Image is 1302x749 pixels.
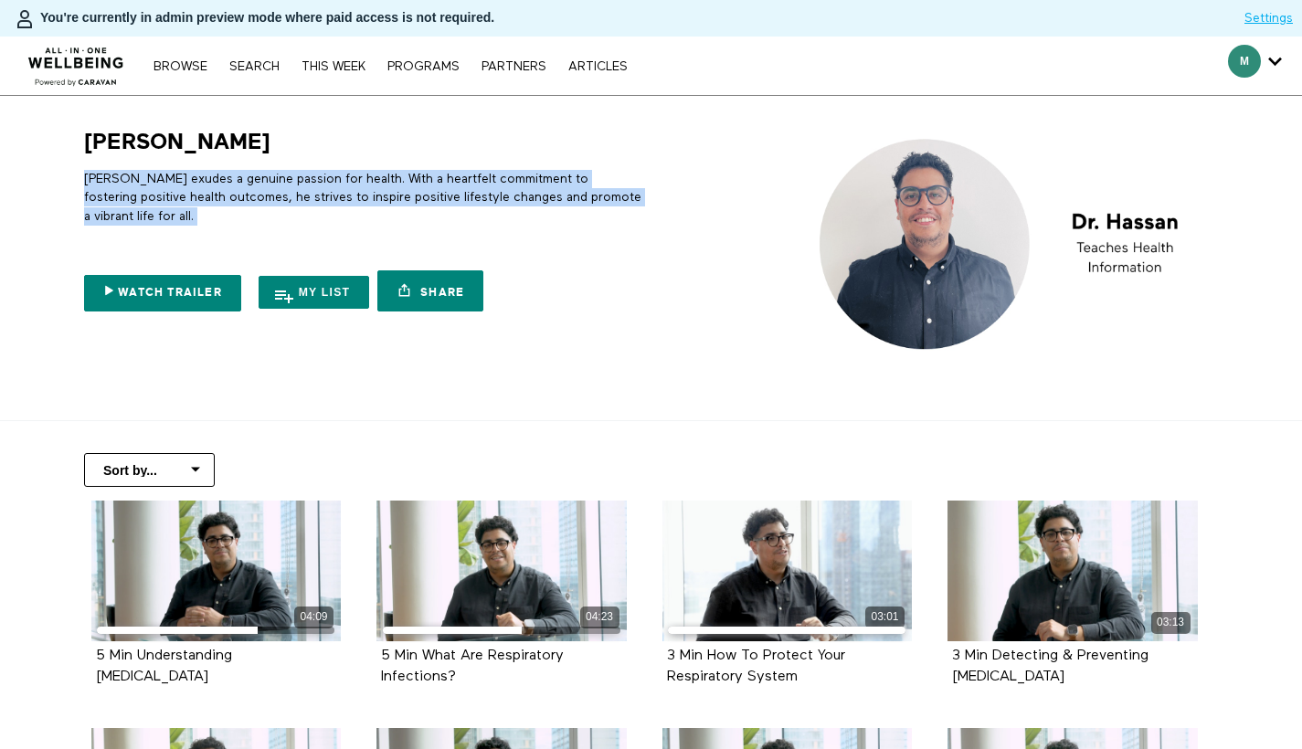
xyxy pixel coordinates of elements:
img: Dr. Hassan [804,128,1218,361]
img: CARAVAN [21,34,132,89]
strong: 5 Min Understanding COPD [96,649,232,684]
button: My list [259,276,370,309]
a: 3 Min How To Protect Your Respiratory System [667,649,845,683]
a: 5 Min What Are Respiratory Infections? 04:23 [376,501,627,641]
nav: Primary [144,57,636,75]
div: Secondary [1214,37,1296,95]
a: Watch Trailer [84,275,241,311]
div: 04:23 [580,607,619,628]
p: [PERSON_NAME] exudes a genuine passion for health. With a heartfelt commitment to fostering posit... [84,170,644,226]
a: 5 Min What Are Respiratory Infections? [381,649,564,683]
a: THIS WEEK [292,60,375,73]
a: Browse [144,60,217,73]
a: 5 Min Understanding [MEDICAL_DATA] [96,649,232,683]
strong: 3 Min How To Protect Your Respiratory System [667,649,845,684]
a: 3 Min Detecting & Preventing Lung Cancer 03:13 [947,501,1198,641]
a: 3 Min Detecting & Preventing [MEDICAL_DATA] [952,649,1149,683]
a: ARTICLES [559,60,637,73]
a: Share [377,270,483,311]
a: Settings [1244,9,1293,27]
a: Search [220,60,289,73]
strong: 5 Min What Are Respiratory Infections? [381,649,564,684]
a: PROGRAMS [378,60,469,73]
a: PARTNERS [472,60,556,73]
img: person-bdfc0eaa9744423c596e6e1c01710c89950b1dff7c83b5d61d716cfd8139584f.svg [14,8,36,30]
strong: 3 Min Detecting & Preventing Lung Cancer [952,649,1149,684]
div: 03:13 [1151,612,1191,633]
a: 5 Min Understanding COPD 04:09 [91,501,342,641]
div: 04:09 [294,607,333,628]
h1: [PERSON_NAME] [84,128,270,156]
a: 3 Min How To Protect Your Respiratory System 03:01 [662,501,913,641]
div: 03:01 [865,607,905,628]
